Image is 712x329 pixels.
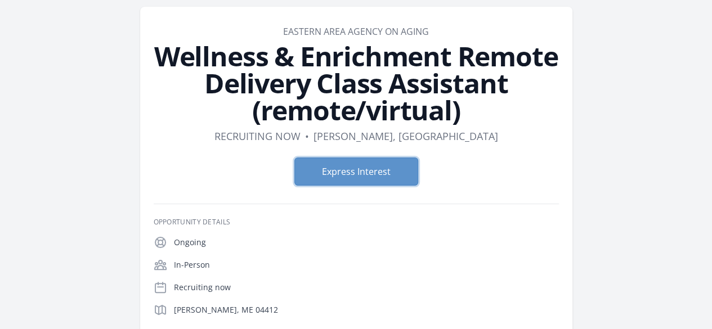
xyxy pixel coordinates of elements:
[174,282,559,293] p: Recruiting now
[294,157,418,186] button: Express Interest
[305,128,309,144] div: •
[314,128,498,144] dd: [PERSON_NAME], [GEOGRAPHIC_DATA]
[174,259,559,271] p: In-Person
[154,43,559,124] h1: Wellness & Enrichment Remote Delivery Class Assistant (remote/virtual)
[174,304,559,316] p: [PERSON_NAME], ME 04412
[154,218,559,227] h3: Opportunity Details
[214,128,301,144] dd: Recruiting now
[283,25,429,38] a: Eastern Area Agency on Aging
[174,237,559,248] p: Ongoing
